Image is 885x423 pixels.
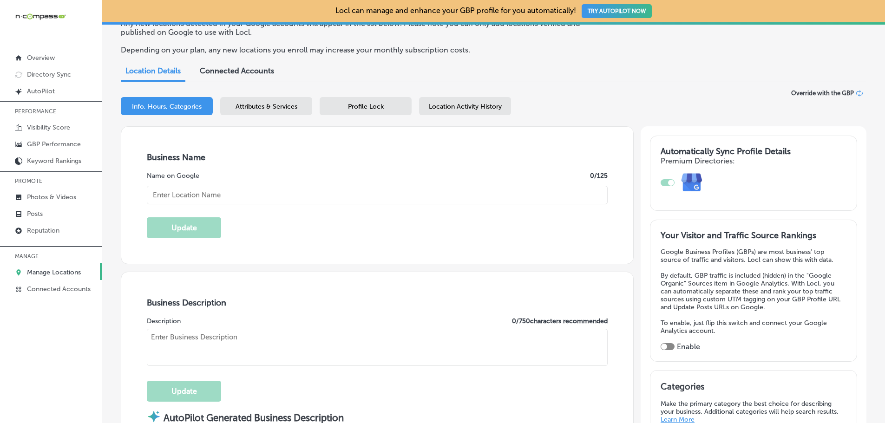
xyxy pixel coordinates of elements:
[27,71,71,78] p: Directory Sync
[661,272,846,311] p: By default, GBP traffic is included (hidden) in the "Google Organic" Sources item in Google Analy...
[582,4,652,18] button: TRY AUTOPILOT NOW
[27,285,91,293] p: Connected Accounts
[200,66,274,75] span: Connected Accounts
[147,152,608,163] h3: Business Name
[661,248,846,264] p: Google Business Profiles (GBPs) are most business' top source of traffic and visitors. Locl can s...
[15,12,66,21] img: 660ab0bf-5cc7-4cb8-ba1c-48b5ae0f18e60NCTV_CLogo_TV_Black_-500x88.png
[27,210,43,218] p: Posts
[147,217,221,238] button: Update
[27,54,55,62] p: Overview
[27,140,81,148] p: GBP Performance
[661,319,846,335] p: To enable, just flip this switch and connect your Google Analytics account.
[590,172,608,180] label: 0 /125
[348,103,384,111] span: Profile Lock
[512,317,608,325] label: 0 / 750 characters recommended
[147,172,199,180] label: Name on Google
[661,146,846,156] h3: Automatically Sync Profile Details
[791,90,854,97] span: Override with the GBP
[27,124,70,131] p: Visibility Score
[121,46,605,54] p: Depending on your plan, any new locations you enroll may increase your monthly subscription costs.
[675,165,709,200] img: e7ababfa220611ac49bdb491a11684a6.png
[125,66,181,75] span: Location Details
[27,157,81,165] p: Keyword Rankings
[147,317,181,325] label: Description
[27,193,76,201] p: Photos & Videos
[147,186,608,204] input: Enter Location Name
[147,381,221,402] button: Update
[27,227,59,234] p: Reputation
[27,268,81,276] p: Manage Locations
[661,230,846,241] h3: Your Visitor and Traffic Source Rankings
[677,342,700,351] label: Enable
[236,103,297,111] span: Attributes & Services
[661,381,846,395] h3: Categories
[429,103,502,111] span: Location Activity History
[121,19,605,37] p: Any new locations detected in your Google accounts will appear in the list below. Please note you...
[27,87,55,95] p: AutoPilot
[132,103,202,111] span: Info, Hours, Categories
[147,298,608,308] h3: Business Description
[661,156,846,165] h4: Premium Directories:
